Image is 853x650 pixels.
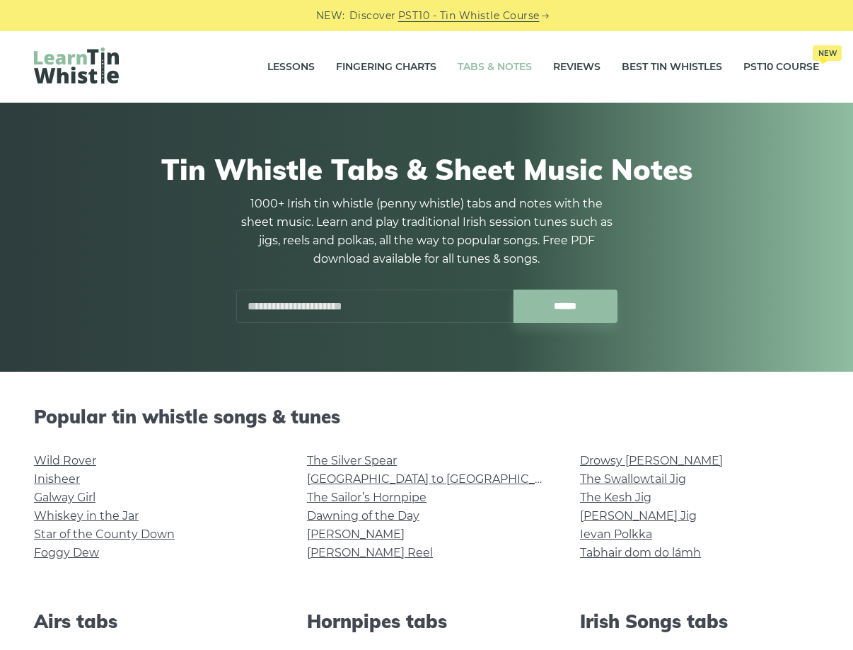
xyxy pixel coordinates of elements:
[307,610,546,632] h2: Hornpipes tabs
[307,491,426,504] a: The Sailor’s Hornpipe
[34,47,119,84] img: LearnTinWhistle.com
[236,195,617,268] p: 1000+ Irish tin whistle (penny whistle) tabs and notes with the sheet music. Learn and play tradi...
[34,528,175,541] a: Star of the County Down
[34,472,80,486] a: Inisheer
[813,45,842,61] span: New
[580,472,686,486] a: The Swallowtail Jig
[307,509,419,523] a: Dawning of the Day
[743,50,819,85] a: PST10 CourseNew
[34,491,95,504] a: Galway Girl
[580,454,723,467] a: Drowsy [PERSON_NAME]
[553,50,600,85] a: Reviews
[580,509,697,523] a: [PERSON_NAME] Jig
[34,509,139,523] a: Whiskey in the Jar
[34,406,819,428] h2: Popular tin whistle songs & tunes
[336,50,436,85] a: Fingering Charts
[580,491,651,504] a: The Kesh Jig
[34,546,99,559] a: Foggy Dew
[307,546,433,559] a: [PERSON_NAME] Reel
[307,528,405,541] a: [PERSON_NAME]
[267,50,315,85] a: Lessons
[34,454,96,467] a: Wild Rover
[580,610,819,632] h2: Irish Songs tabs
[458,50,532,85] a: Tabs & Notes
[34,610,273,632] h2: Airs tabs
[307,454,397,467] a: The Silver Spear
[307,472,568,486] a: [GEOGRAPHIC_DATA] to [GEOGRAPHIC_DATA]
[580,546,701,559] a: Tabhair dom do lámh
[580,528,652,541] a: Ievan Polkka
[622,50,722,85] a: Best Tin Whistles
[41,152,812,186] h1: Tin Whistle Tabs & Sheet Music Notes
